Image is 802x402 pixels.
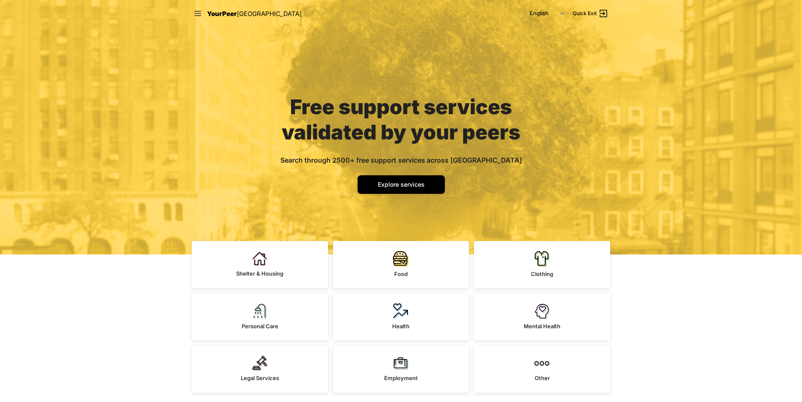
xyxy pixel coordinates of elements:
[280,156,522,164] span: Search through 2500+ free support services across [GEOGRAPHIC_DATA]
[531,271,553,277] span: Clothing
[384,375,418,381] span: Employment
[241,375,279,381] span: Legal Services
[192,293,328,340] a: Personal Care
[192,346,328,393] a: Legal Services
[378,181,425,188] span: Explore services
[524,323,560,330] span: Mental Health
[236,270,283,277] span: Shelter & Housing
[573,10,597,17] span: Quick Exit
[573,8,608,19] a: Quick Exit
[474,241,610,288] a: Clothing
[237,10,301,18] span: [GEOGRAPHIC_DATA]
[192,241,328,288] a: Shelter & Housing
[358,175,445,194] a: Explore services
[474,346,610,393] a: Other
[535,375,550,381] span: Other
[474,293,610,340] a: Mental Health
[207,8,301,19] a: YourPeer[GEOGRAPHIC_DATA]
[392,323,409,330] span: Health
[242,323,278,330] span: Personal Care
[394,271,408,277] span: Food
[333,293,469,340] a: Health
[207,10,237,18] span: YourPeer
[333,346,469,393] a: Employment
[282,94,520,145] span: Free support services validated by your peers
[333,241,469,288] a: Food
